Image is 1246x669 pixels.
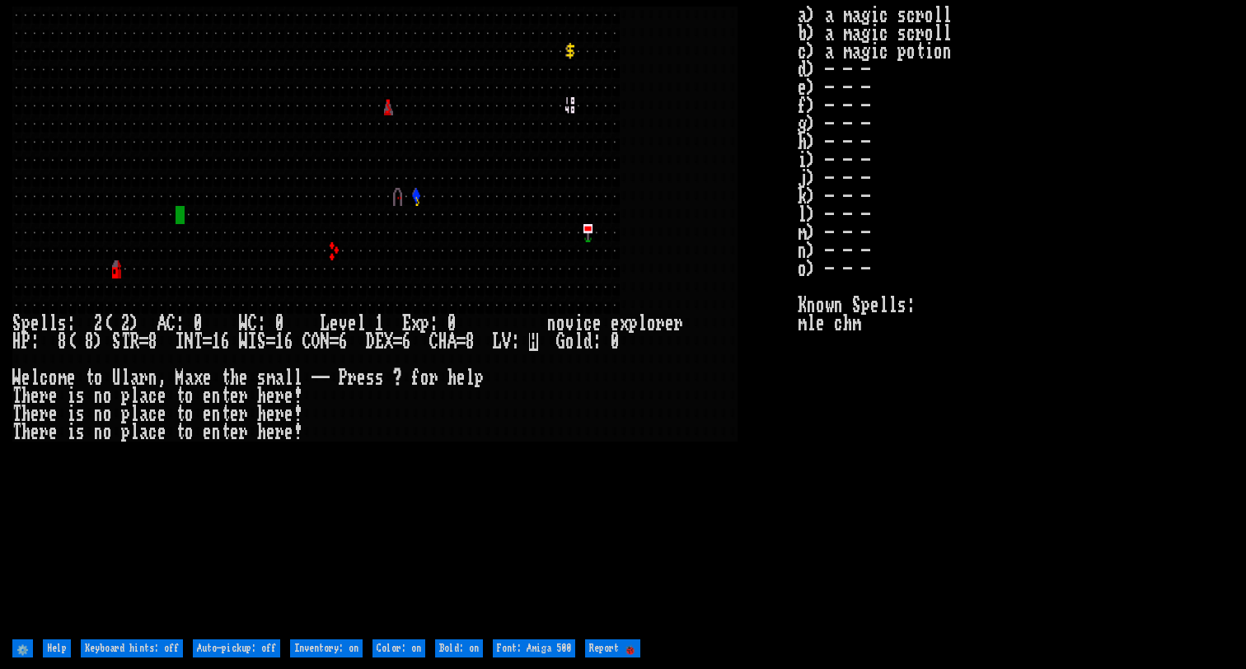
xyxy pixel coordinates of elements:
div: 0 [611,333,620,351]
div: p [21,315,30,333]
div: e [330,315,339,333]
div: e [67,369,76,387]
div: h [257,387,266,405]
div: , [157,369,166,387]
div: n [212,405,221,423]
div: P [21,333,30,351]
div: o [185,405,194,423]
div: s [76,423,85,442]
div: t [176,405,185,423]
div: a [185,369,194,387]
div: 6 [402,333,411,351]
div: = [393,333,402,351]
div: t [176,387,185,405]
div: x [620,315,629,333]
div: : [176,315,185,333]
div: t [221,423,230,442]
div: s [366,369,375,387]
div: 1 [375,315,384,333]
div: s [257,369,266,387]
div: o [556,315,565,333]
div: l [293,369,302,387]
div: : [257,315,266,333]
div: T [121,333,130,351]
div: S [12,315,21,333]
div: L [493,333,502,351]
div: I [176,333,185,351]
div: ! [293,405,302,423]
div: e [611,315,620,333]
div: G [556,333,565,351]
div: t [221,405,230,423]
div: a [139,423,148,442]
div: n [94,423,103,442]
div: v [565,315,574,333]
div: r [275,405,284,423]
div: a [275,369,284,387]
div: n [94,387,103,405]
div: C [166,315,176,333]
div: o [49,369,58,387]
div: o [647,315,656,333]
div: S [257,333,266,351]
div: : [30,333,40,351]
div: 0 [194,315,203,333]
div: : [511,333,520,351]
div: e [49,387,58,405]
div: s [76,405,85,423]
div: e [30,423,40,442]
div: e [357,369,366,387]
div: l [30,369,40,387]
div: o [94,369,103,387]
div: = [330,333,339,351]
div: e [30,405,40,423]
div: n [212,387,221,405]
div: 6 [284,333,293,351]
div: C [248,315,257,333]
div: h [21,423,30,442]
div: e [457,369,466,387]
div: r [429,369,438,387]
div: n [148,369,157,387]
div: V [502,333,511,351]
div: R [130,333,139,351]
div: e [203,423,212,442]
div: r [275,387,284,405]
div: e [230,387,239,405]
input: ⚙️ [12,639,33,657]
input: Color: on [372,639,425,657]
div: o [420,369,429,387]
div: r [239,423,248,442]
div: o [565,333,574,351]
div: h [257,423,266,442]
div: e [665,315,674,333]
div: T [12,387,21,405]
div: s [76,387,85,405]
div: e [348,315,357,333]
div: A [447,333,457,351]
div: m [266,369,275,387]
div: e [157,423,166,442]
div: P [339,369,348,387]
div: l [466,369,475,387]
div: e [284,423,293,442]
div: l [49,315,58,333]
div: p [121,387,130,405]
div: N [321,333,330,351]
div: e [49,405,58,423]
div: e [30,315,40,333]
div: X [384,333,393,351]
div: e [266,387,275,405]
div: e [230,405,239,423]
div: H [438,333,447,351]
div: e [266,405,275,423]
div: ( [103,315,112,333]
div: A [157,315,166,333]
div: m [58,369,67,387]
div: r [40,387,49,405]
div: p [475,369,484,387]
div: 6 [339,333,348,351]
input: Report 🐞 [585,639,640,657]
input: Help [43,639,71,657]
div: o [103,405,112,423]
